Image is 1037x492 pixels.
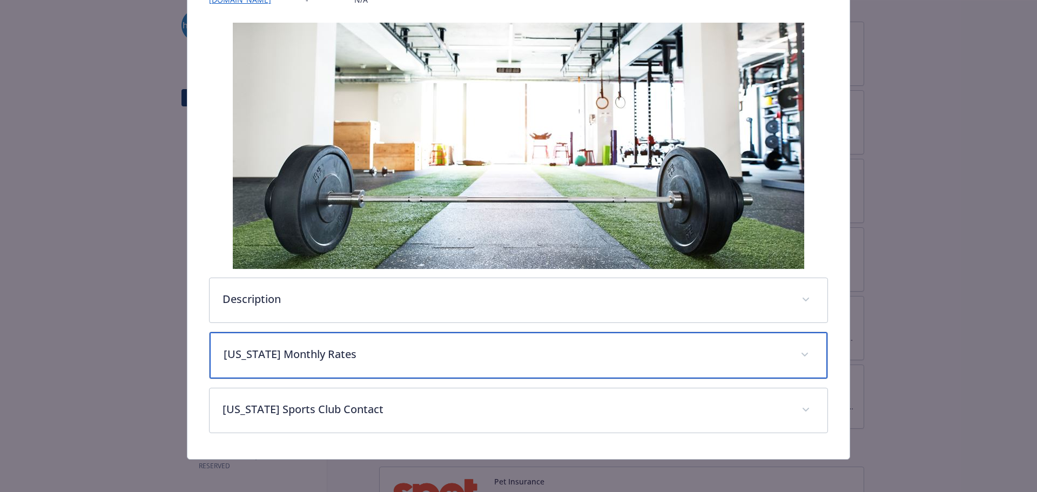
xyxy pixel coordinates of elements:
[224,346,788,362] p: [US_STATE] Monthly Rates
[210,332,828,379] div: [US_STATE] Monthly Rates
[223,401,789,417] p: [US_STATE] Sports Club Contact
[210,388,828,433] div: [US_STATE] Sports Club Contact
[210,278,828,322] div: Description
[223,291,789,307] p: Description
[233,23,804,269] img: banner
